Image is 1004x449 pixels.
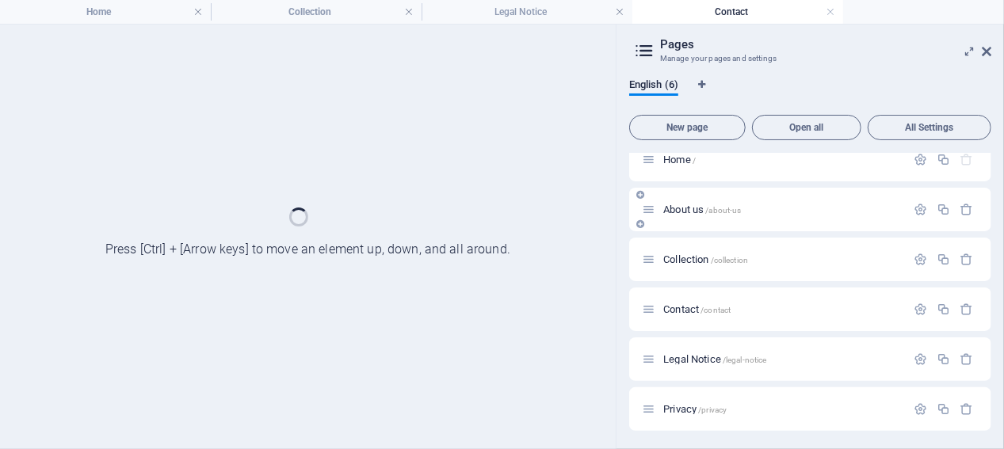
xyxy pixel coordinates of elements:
[659,154,906,165] div: Home/
[659,304,906,314] div: Contact/contact
[937,203,950,216] div: Duplicate
[659,404,906,414] div: Privacy/privacy
[914,402,927,416] div: Settings
[211,3,422,21] h4: Collection
[629,115,746,140] button: New page
[759,123,854,132] span: Open all
[914,153,927,166] div: Settings
[422,3,632,21] h4: Legal Notice
[629,75,678,97] span: English (6)
[663,303,731,315] span: Contact
[705,206,741,215] span: /about-us
[663,204,741,215] span: About us
[960,203,974,216] div: Remove
[660,37,991,51] h2: Pages
[663,353,766,365] span: Legal Notice
[868,115,991,140] button: All Settings
[629,78,991,108] div: Language Tabs
[960,153,974,166] div: The startpage cannot be deleted
[937,303,950,316] div: Duplicate
[914,203,927,216] div: Settings
[914,253,927,266] div: Settings
[701,306,731,314] span: /contact
[937,253,950,266] div: Duplicate
[659,254,906,264] div: Collection/collection
[711,256,749,264] span: /collection
[914,303,927,316] div: Settings
[752,115,861,140] button: Open all
[632,3,843,21] h4: Contact
[698,405,727,414] span: /privacy
[660,51,960,66] h3: Manage your pages and settings
[937,402,950,416] div: Duplicate
[693,156,696,165] span: /
[875,123,984,132] span: All Settings
[659,354,906,364] div: Legal Notice/legal-notice
[659,204,906,215] div: About us/about-us
[723,356,767,364] span: /legal-notice
[960,253,974,266] div: Remove
[636,123,739,132] span: New page
[663,403,727,415] span: Click to open page
[663,154,696,166] span: Click to open page
[663,253,748,265] span: Collection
